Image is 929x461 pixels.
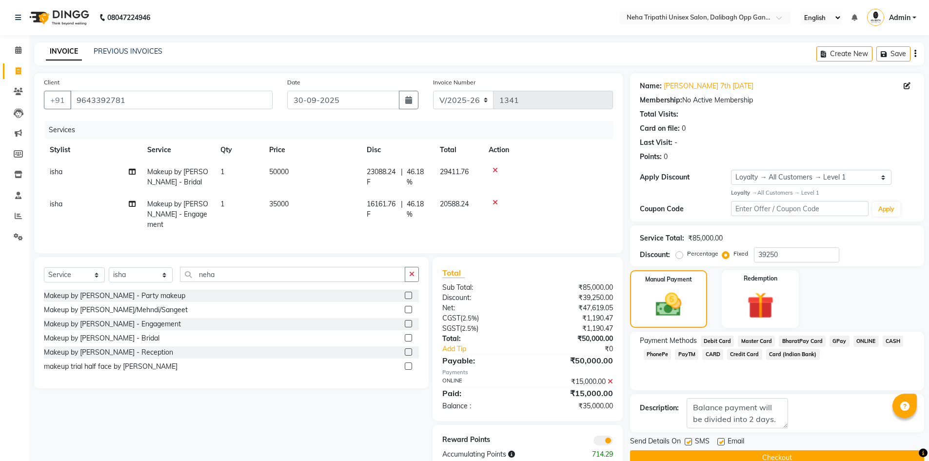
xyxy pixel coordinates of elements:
[688,233,723,243] div: ₹85,000.00
[640,95,914,105] div: No Active Membership
[640,233,684,243] div: Service Total:
[44,139,141,161] th: Stylist
[147,167,208,186] span: Makeup by [PERSON_NAME] - Bridal
[528,313,620,323] div: ₹1,190.47
[141,139,215,161] th: Service
[640,95,682,105] div: Membership:
[263,139,361,161] th: Price
[44,291,185,301] div: Makeup by [PERSON_NAME] - Party makeup
[674,138,677,148] div: -
[442,324,460,333] span: SGST
[640,138,672,148] div: Last Visit:
[648,290,690,320] img: _cash.svg
[528,293,620,303] div: ₹39,250.00
[107,4,150,31] b: 08047224946
[640,81,662,91] div: Name:
[528,401,620,411] div: ₹35,000.00
[44,78,59,87] label: Client
[407,199,428,220] span: 46.18 %
[50,200,62,208] span: isha
[766,349,820,360] span: Card (Indian Bank)
[644,349,672,360] span: PhonePe
[695,436,710,448] span: SMS
[779,336,826,347] span: BharatPay Card
[462,324,476,332] span: 2.5%
[287,78,300,87] label: Date
[731,201,869,216] input: Enter Offer / Coupon Code
[435,344,543,354] a: Add Tip
[675,349,698,360] span: PayTM
[640,403,679,413] div: Description:
[25,4,92,31] img: logo
[640,123,680,134] div: Card on file:
[727,349,762,360] span: Credit Card
[442,368,613,377] div: Payments
[44,333,159,343] div: Makeup by [PERSON_NAME] - Bridal
[733,249,748,258] label: Fixed
[407,167,428,187] span: 46.18 %
[876,46,910,61] button: Save
[94,47,162,56] a: PREVIOUS INVOICES
[664,152,668,162] div: 0
[543,344,620,354] div: ₹0
[640,152,662,162] div: Points:
[872,202,900,217] button: Apply
[630,436,681,448] span: Send Details On
[401,167,403,187] span: |
[640,204,731,214] div: Coupon Code
[433,78,475,87] label: Invoice Number
[44,361,178,372] div: makeup trial half face by [PERSON_NAME]
[435,355,528,366] div: Payable:
[435,334,528,344] div: Total:
[739,289,782,322] img: _gift.svg
[435,282,528,293] div: Sub Total:
[44,319,181,329] div: Makeup by [PERSON_NAME] - Engagement
[888,422,919,451] iframe: chat widget
[528,303,620,313] div: ₹47,619.05
[435,449,573,460] div: Accumulating Points
[435,303,528,313] div: Net:
[528,323,620,334] div: ₹1,190.47
[180,267,406,282] input: Search or Scan
[830,336,850,347] span: GPay
[744,274,777,283] label: Redemption
[215,139,263,161] th: Qty
[401,199,403,220] span: |
[220,200,224,208] span: 1
[361,139,434,161] th: Disc
[640,336,697,346] span: Payment Methods
[50,167,62,176] span: isha
[883,336,904,347] span: CASH
[44,91,71,109] button: +91
[640,250,670,260] div: Discount:
[367,199,397,220] span: 16161.76 F
[528,377,620,387] div: ₹15,000.00
[367,167,397,187] span: 23088.24 F
[483,139,613,161] th: Action
[645,275,692,284] label: Manual Payment
[44,347,173,358] div: Makeup by [PERSON_NAME] - Reception
[640,172,731,182] div: Apply Discount
[435,313,528,323] div: ( )
[435,435,528,445] div: Reward Points
[687,249,718,258] label: Percentage
[528,387,620,399] div: ₹15,000.00
[440,200,469,208] span: 20588.24
[853,336,879,347] span: ONLINE
[701,336,734,347] span: Debit Card
[889,13,910,23] span: Admin
[462,314,477,322] span: 2.5%
[528,355,620,366] div: ₹50,000.00
[528,282,620,293] div: ₹85,000.00
[435,377,528,387] div: ONLINE
[435,323,528,334] div: ( )
[528,334,620,344] div: ₹50,000.00
[46,43,82,60] a: INVOICE
[731,189,757,196] strong: Loyalty →
[220,167,224,176] span: 1
[435,293,528,303] div: Discount:
[574,449,620,460] div: 714.29
[440,167,469,176] span: 29411.76
[442,314,460,322] span: CGST
[731,189,914,197] div: All Customers → Level 1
